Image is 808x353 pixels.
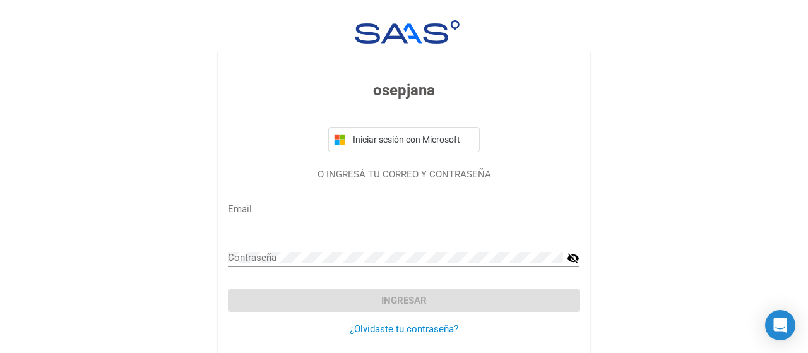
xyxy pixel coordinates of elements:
[350,323,458,335] a: ¿Olvidaste tu contraseña?
[765,310,795,340] div: Open Intercom Messenger
[228,79,579,102] h3: osepjana
[381,295,427,306] span: Ingresar
[228,167,579,182] p: O INGRESÁ TU CORREO Y CONTRASEÑA
[567,251,579,266] mat-icon: visibility_off
[328,127,480,152] button: Iniciar sesión con Microsoft
[350,135,474,145] span: Iniciar sesión con Microsoft
[228,289,579,312] button: Ingresar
